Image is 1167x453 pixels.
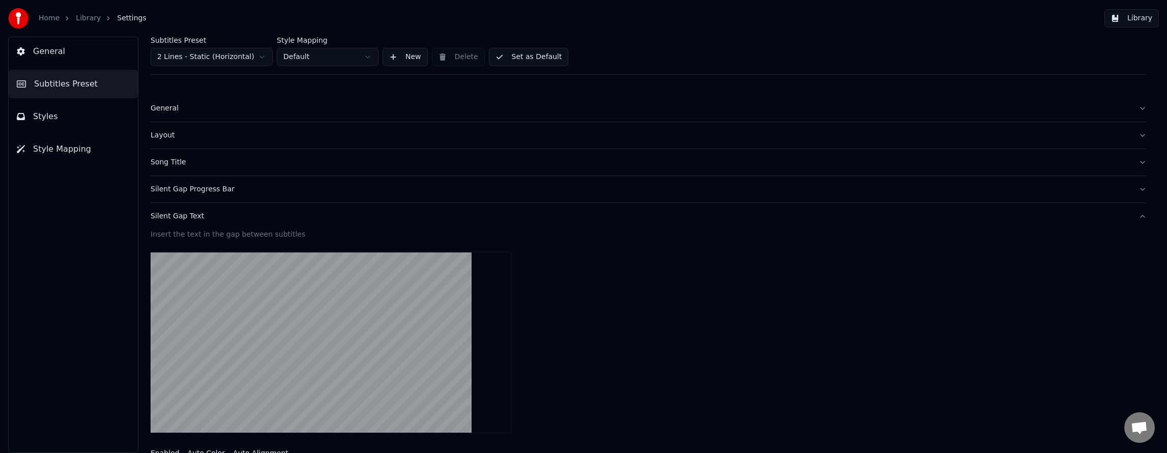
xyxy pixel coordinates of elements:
[1104,9,1159,27] button: Library
[117,13,146,23] span: Settings
[9,102,138,131] button: Styles
[151,149,1147,176] button: Song Title
[9,70,138,98] button: Subtitles Preset
[151,37,273,44] label: Subtitles Preset
[383,48,428,66] button: New
[151,103,1130,114] div: General
[151,122,1147,149] button: Layout
[151,230,1147,240] div: Insert the text in the gap between subtitles
[33,110,58,123] span: Styles
[151,95,1147,122] button: General
[151,157,1130,167] div: Song Title
[39,13,60,23] a: Home
[151,130,1130,140] div: Layout
[151,176,1147,203] button: Silent Gap Progress Bar
[33,143,91,155] span: Style Mapping
[489,48,569,66] button: Set as Default
[34,78,98,90] span: Subtitles Preset
[151,211,1130,221] div: Silent Gap Text
[39,13,147,23] nav: breadcrumb
[9,37,138,66] button: General
[9,135,138,163] button: Style Mapping
[277,37,378,44] label: Style Mapping
[151,203,1147,230] button: Silent Gap Text
[76,13,101,23] a: Library
[33,45,65,58] span: General
[1124,412,1155,443] div: Open chat
[151,184,1130,194] div: Silent Gap Progress Bar
[8,8,28,29] img: youka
